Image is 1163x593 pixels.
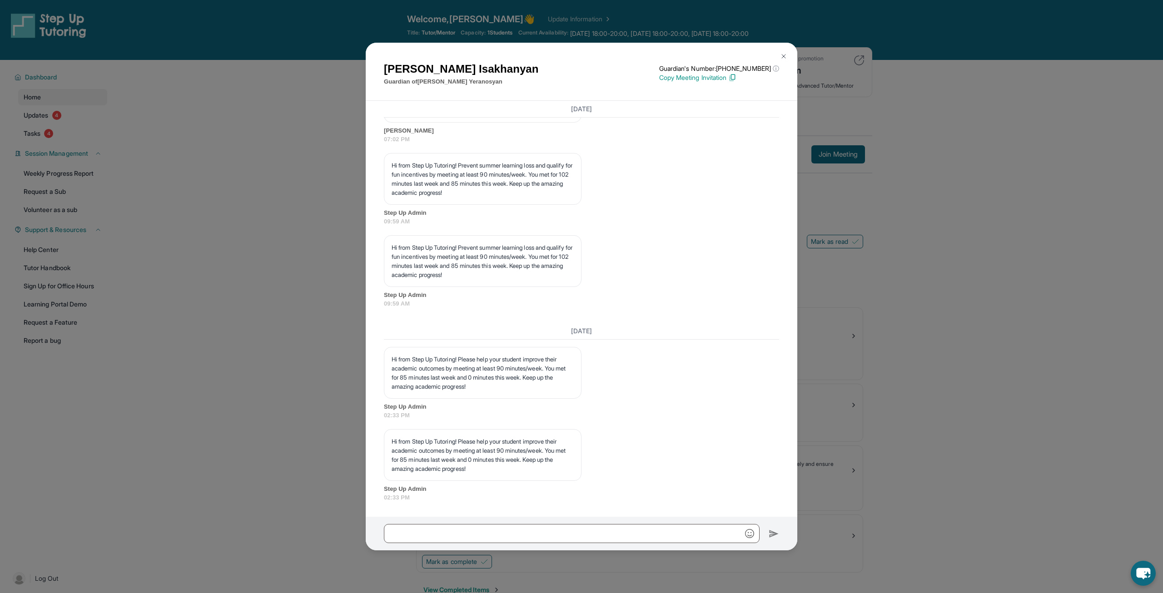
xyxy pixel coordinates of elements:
img: Send icon [769,529,779,539]
span: [PERSON_NAME] [384,126,779,135]
h3: [DATE] [384,104,779,114]
img: Copy Icon [728,74,736,82]
span: Step Up Admin [384,484,779,494]
span: 09:59 AM [384,217,779,226]
span: Step Up Admin [384,208,779,217]
p: Hi from Step Up Tutoring! Prevent summer learning loss and qualify for fun incentives by meeting ... [392,243,574,279]
p: Copy Meeting Invitation [659,73,779,82]
p: Guardian of [PERSON_NAME] Yeranosyan [384,77,538,86]
span: 02:33 PM [384,411,779,420]
span: Step Up Admin [384,402,779,411]
p: Hi from Step Up Tutoring! Please help your student improve their academic outcomes by meeting at ... [392,437,574,473]
p: Hi from Step Up Tutoring! Prevent summer learning loss and qualify for fun incentives by meeting ... [392,161,574,197]
span: 09:59 AM [384,299,779,308]
p: Guardian's Number: [PHONE_NUMBER] [659,64,779,73]
span: Step Up Admin [384,291,779,300]
img: Close Icon [780,53,787,60]
span: 02:33 PM [384,493,779,502]
h3: [DATE] [384,326,779,336]
p: Hi from Step Up Tutoring! Please help your student improve their academic outcomes by meeting at ... [392,355,574,391]
button: chat-button [1131,561,1156,586]
span: 07:02 PM [384,135,779,144]
span: ⓘ [773,64,779,73]
h1: [PERSON_NAME] Isakhanyan [384,61,538,77]
img: Emoji [745,529,754,538]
